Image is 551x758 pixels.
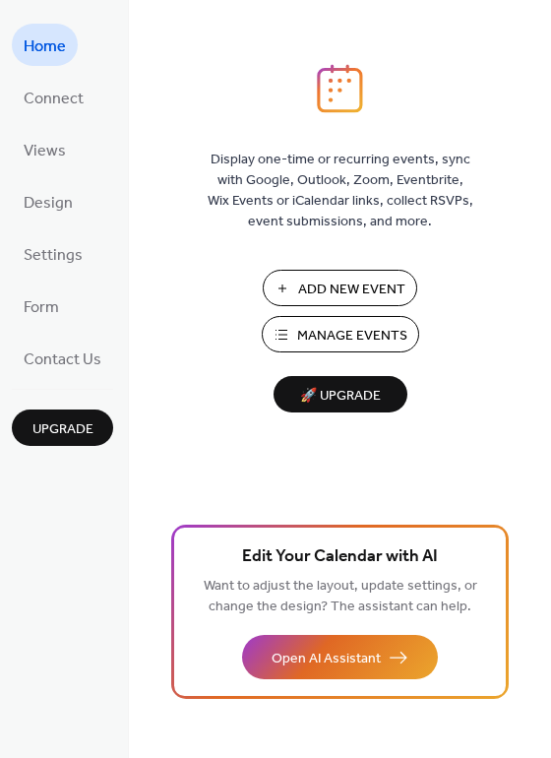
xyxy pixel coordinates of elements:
[12,180,85,222] a: Design
[204,573,477,620] span: Want to adjust the layout, update settings, or change the design? The assistant can help.
[12,24,78,66] a: Home
[298,280,405,300] span: Add New Event
[242,543,438,571] span: Edit Your Calendar with AI
[317,64,362,113] img: logo_icon.svg
[24,136,66,166] span: Views
[24,188,73,219] span: Design
[297,326,407,347] span: Manage Events
[24,292,59,323] span: Form
[272,649,381,669] span: Open AI Assistant
[12,410,113,446] button: Upgrade
[32,419,93,440] span: Upgrade
[285,383,396,410] span: 🚀 Upgrade
[208,150,473,232] span: Display one-time or recurring events, sync with Google, Outlook, Zoom, Eventbrite, Wix Events or ...
[12,232,94,275] a: Settings
[263,270,417,306] button: Add New Event
[12,76,95,118] a: Connect
[24,32,66,62] span: Home
[12,284,71,327] a: Form
[262,316,419,352] button: Manage Events
[274,376,407,412] button: 🚀 Upgrade
[24,84,84,114] span: Connect
[24,240,83,271] span: Settings
[24,345,101,375] span: Contact Us
[12,128,78,170] a: Views
[242,635,438,679] button: Open AI Assistant
[12,337,113,379] a: Contact Us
